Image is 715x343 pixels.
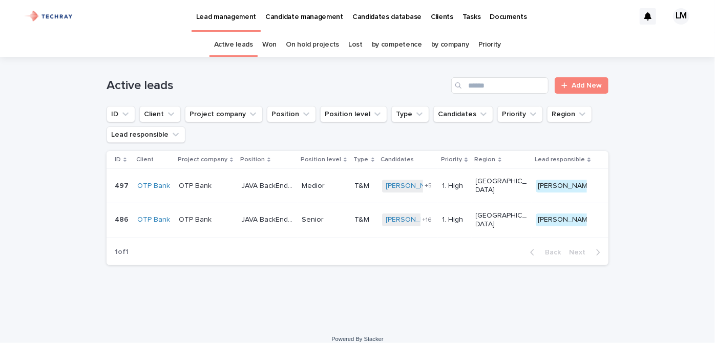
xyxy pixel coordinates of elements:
[442,182,467,190] p: 1. High
[320,106,387,122] button: Position level
[572,82,602,89] span: Add New
[107,78,447,93] h1: Active leads
[178,154,227,165] p: Project company
[478,33,501,57] a: Priority
[386,216,442,224] a: [PERSON_NAME]
[425,183,432,189] span: + 5
[442,216,467,224] p: 1. High
[107,106,135,122] button: ID
[476,177,527,195] p: [GEOGRAPHIC_DATA]
[139,106,181,122] button: Client
[565,248,608,257] button: Next
[137,182,170,190] a: OTP Bank
[433,106,493,122] button: Candidates
[302,182,347,190] p: Medior
[20,6,77,27] img: xG6Muz3VQV2JDbePcW7p
[137,216,170,224] a: OTP Bank
[372,33,422,57] a: by competence
[475,154,496,165] p: Region
[115,180,131,190] p: 497
[522,248,565,257] button: Back
[547,106,592,122] button: Region
[555,77,608,94] a: Add New
[107,240,137,265] p: 1 of 1
[355,182,374,190] p: T&M
[115,154,121,165] p: ID
[355,216,374,224] p: T&M
[391,106,429,122] button: Type
[431,33,469,57] a: by company
[240,154,265,165] p: Position
[476,211,527,229] p: [GEOGRAPHIC_DATA]
[536,180,596,192] div: [PERSON_NAME]
[115,213,131,224] p: 486
[179,213,214,224] p: OTP Bank
[381,154,414,165] p: Candidates
[302,216,347,224] p: Senior
[267,106,316,122] button: Position
[441,154,462,165] p: Priority
[331,336,383,342] a: Powered By Stacker
[107,203,608,237] tr: 486486 OTP Bank OTP BankOTP Bank JAVA BackEnd seniorJAVA BackEnd senior SeniorT&M[PERSON_NAME] +1...
[136,154,154,165] p: Client
[535,154,585,165] p: Lead responsible
[301,154,341,165] p: Position level
[536,213,596,226] div: [PERSON_NAME]
[423,217,432,223] span: + 16
[348,33,363,57] a: Lost
[497,106,543,122] button: Priority
[107,126,185,143] button: Lead responsible
[185,106,263,122] button: Project company
[214,33,253,57] a: Active leads
[262,33,277,57] a: Won
[241,180,295,190] p: JAVA BackEnd fejlesztő medior
[386,182,452,190] a: [PERSON_NAME] (2)
[673,8,689,25] div: LM
[451,77,549,94] input: Search
[179,180,214,190] p: OTP Bank
[569,249,592,256] span: Next
[354,154,369,165] p: Type
[107,169,608,203] tr: 497497 OTP Bank OTP BankOTP Bank JAVA BackEnd fejlesztő mediorJAVA BackEnd fejlesztő medior Medio...
[539,249,561,256] span: Back
[241,213,295,224] p: JAVA BackEnd senior
[286,33,339,57] a: On hold projects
